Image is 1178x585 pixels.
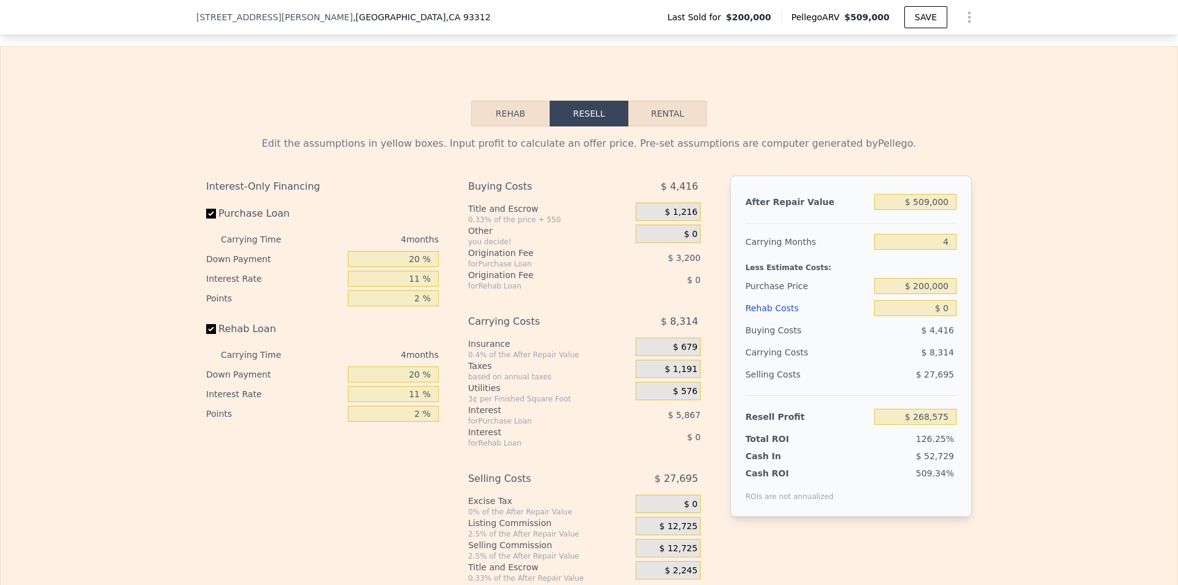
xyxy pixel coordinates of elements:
[206,249,343,269] div: Down Payment
[664,565,697,576] span: $ 2,245
[668,11,726,23] span: Last Sold for
[206,324,216,334] input: Rehab Loan
[916,370,954,379] span: $ 27,695
[687,275,701,285] span: $ 0
[206,365,343,384] div: Down Payment
[446,12,491,22] span: , CA 93312
[468,382,631,394] div: Utilities
[922,325,954,335] span: $ 4,416
[468,416,605,426] div: for Purchase Loan
[353,11,490,23] span: , [GEOGRAPHIC_DATA]
[471,101,550,126] button: Rehab
[745,479,834,502] div: ROIs are not annualized
[468,203,631,215] div: Title and Escrow
[468,573,631,583] div: 0.33% of the After Repair Value
[468,468,605,490] div: Selling Costs
[673,386,698,397] span: $ 576
[196,11,353,23] span: [STREET_ADDRESS][PERSON_NAME]
[957,5,982,29] button: Show Options
[791,11,845,23] span: Pellego ARV
[468,561,631,573] div: Title and Escrow
[468,426,605,438] div: Interest
[206,136,972,151] div: Edit the assumptions in yellow boxes. Input profit to calculate an offer price. Pre-set assumptio...
[660,521,698,532] span: $ 12,725
[206,289,343,308] div: Points
[468,438,605,448] div: for Rehab Loan
[684,229,698,240] span: $ 0
[745,341,822,363] div: Carrying Costs
[745,275,869,297] div: Purchase Price
[916,434,954,444] span: 126.25%
[221,345,301,365] div: Carrying Time
[468,338,631,350] div: Insurance
[468,259,605,269] div: for Purchase Loan
[468,215,631,225] div: 0.33% of the price + 550
[684,499,698,510] span: $ 0
[206,384,343,404] div: Interest Rate
[904,6,947,28] button: SAVE
[468,551,631,561] div: 2.5% of the After Repair Value
[468,529,631,539] div: 2.5% of the After Repair Value
[221,230,301,249] div: Carrying Time
[745,231,869,253] div: Carrying Months
[745,297,869,319] div: Rehab Costs
[468,404,605,416] div: Interest
[661,176,698,198] span: $ 4,416
[468,507,631,517] div: 0% of the After Repair Value
[468,311,605,333] div: Carrying Costs
[664,207,697,218] span: $ 1,216
[468,225,631,237] div: Other
[468,176,605,198] div: Buying Costs
[468,517,631,529] div: Listing Commission
[206,269,343,289] div: Interest Rate
[468,539,631,551] div: Selling Commission
[745,319,869,341] div: Buying Costs
[306,230,439,249] div: 4 months
[206,318,343,340] label: Rehab Loan
[745,450,822,462] div: Cash In
[660,543,698,554] span: $ 12,725
[468,372,631,382] div: based on annual taxes
[745,253,957,275] div: Less Estimate Costs:
[916,451,954,461] span: $ 52,729
[668,410,700,420] span: $ 5,867
[745,363,869,385] div: Selling Costs
[550,101,628,126] button: Resell
[687,432,701,442] span: $ 0
[922,347,954,357] span: $ 8,314
[664,364,697,375] span: $ 1,191
[468,350,631,360] div: 0.4% of the After Repair Value
[745,406,869,428] div: Resell Profit
[468,269,605,281] div: Origination Fee
[206,404,343,424] div: Points
[916,468,954,478] span: 509.34%
[628,101,707,126] button: Rental
[468,281,605,291] div: for Rehab Loan
[206,209,216,219] input: Purchase Loan
[306,345,439,365] div: 4 months
[726,11,771,23] span: $200,000
[655,468,698,490] span: $ 27,695
[745,191,869,213] div: After Repair Value
[661,311,698,333] span: $ 8,314
[668,253,700,263] span: $ 3,200
[468,237,631,247] div: you decide!
[206,203,343,225] label: Purchase Loan
[468,495,631,507] div: Excise Tax
[206,176,439,198] div: Interest-Only Financing
[745,433,822,445] div: Total ROI
[468,394,631,404] div: 3¢ per Finished Square Foot
[844,12,890,22] span: $509,000
[468,247,605,259] div: Origination Fee
[673,342,698,353] span: $ 679
[468,360,631,372] div: Taxes
[745,467,834,479] div: Cash ROI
